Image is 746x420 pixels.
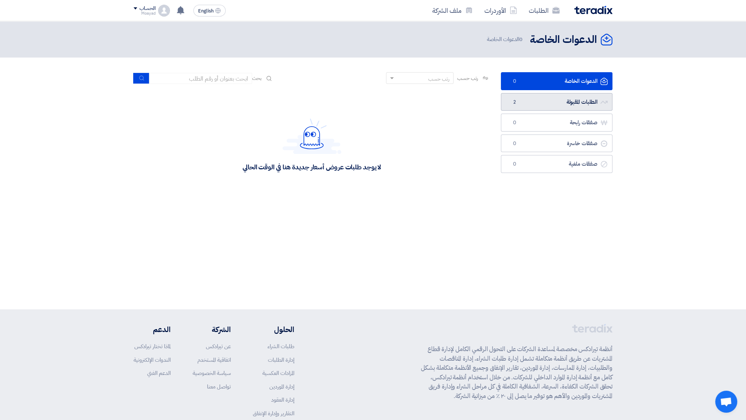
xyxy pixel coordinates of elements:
a: عن تيرادكس [206,342,231,350]
div: Moayad [134,11,155,15]
li: الحلول [253,324,294,335]
span: رتب حسب [457,74,478,82]
img: Hello [283,118,341,154]
span: 0 [510,140,519,147]
a: الأوردرات [478,2,523,19]
a: لماذا تختار تيرادكس [134,342,171,350]
a: صفقات خاسرة0 [501,135,612,152]
a: المزادات العكسية [262,369,294,377]
a: اتفاقية المستخدم [197,356,231,364]
a: الندوات الإلكترونية [134,356,171,364]
p: أنظمة تيرادكس مخصصة لمساعدة الشركات على التحول الرقمي الكامل لإدارة قطاع المشتريات عن طريق أنظمة ... [421,345,612,401]
a: سياسة الخصوصية [193,369,231,377]
a: التقارير وإدارة الإنفاق [253,409,294,417]
div: Open chat [715,391,737,413]
img: Teradix logo [574,6,612,14]
a: إدارة الطلبات [268,356,294,364]
div: الحساب [139,5,155,12]
a: الطلبات المقبولة2 [501,93,612,111]
h2: الدعوات الخاصة [530,33,597,47]
a: تواصل معنا [207,383,231,391]
span: 0 [510,161,519,168]
div: لا يوجد طلبات عروض أسعار جديدة هنا في الوقت الحالي [243,163,381,171]
a: صفقات رابحة0 [501,114,612,132]
a: الدعم الفني [147,369,171,377]
a: طلبات الشراء [268,342,294,350]
a: الطلبات [523,2,565,19]
button: English [193,5,226,16]
a: صفقات ملغية0 [501,155,612,173]
a: إدارة الموردين [269,383,294,391]
a: ملف الشركة [426,2,478,19]
span: الدعوات الخاصة [487,35,524,44]
img: profile_test.png [158,5,170,16]
span: 0 [510,78,519,85]
li: الدعم [134,324,171,335]
input: ابحث بعنوان أو رقم الطلب [149,73,252,84]
span: 2 [510,99,519,106]
div: رتب حسب [428,75,450,83]
li: الشركة [193,324,231,335]
span: بحث [252,74,262,82]
a: الدعوات الخاصة0 [501,72,612,90]
a: إدارة العقود [271,396,294,404]
span: English [198,8,214,14]
span: 0 [510,119,519,126]
span: 0 [519,35,523,43]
